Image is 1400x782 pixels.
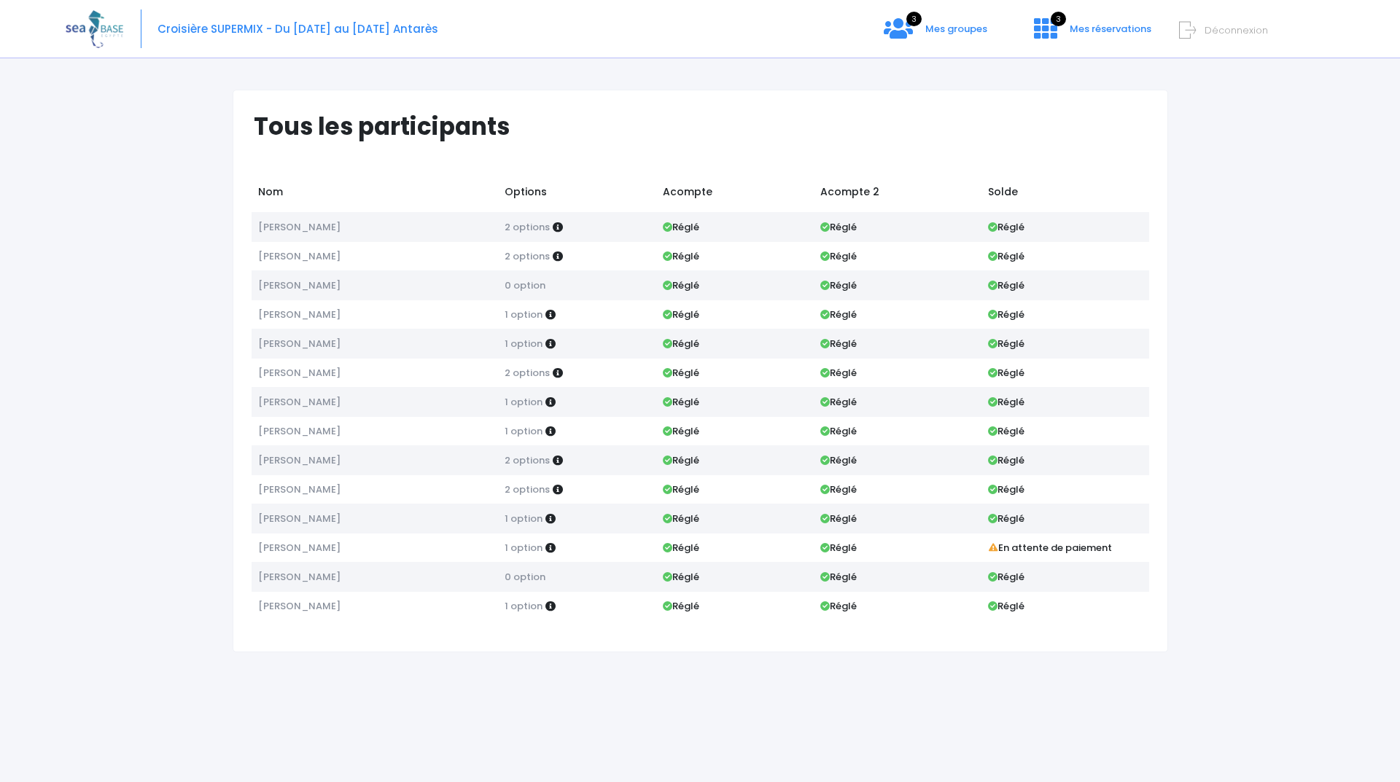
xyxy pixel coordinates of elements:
strong: Réglé [663,220,699,234]
strong: Réglé [820,366,857,380]
span: [PERSON_NAME] [258,424,341,438]
h1: Tous les participants [254,112,1160,141]
span: [PERSON_NAME] [258,337,341,351]
strong: Réglé [663,395,699,409]
span: Croisière SUPERMIX - Du [DATE] au [DATE] Antarès [157,21,438,36]
strong: Réglé [820,395,857,409]
strong: Réglé [820,482,857,496]
span: 0 option [505,570,545,584]
span: 0 option [505,278,545,292]
a: 3 Mes groupes [872,27,999,41]
span: 2 options [505,366,550,380]
strong: Réglé [663,366,699,380]
strong: Réglé [663,482,699,496]
td: Solde [981,177,1148,212]
strong: Réglé [988,278,1024,292]
span: Mes groupes [925,22,987,36]
span: Déconnexion [1205,23,1268,37]
strong: Réglé [820,570,857,584]
strong: Réglé [820,278,857,292]
span: 1 option [505,541,542,555]
span: [PERSON_NAME] [258,278,341,292]
span: [PERSON_NAME] [258,512,341,525]
strong: Réglé [820,512,857,525]
span: [PERSON_NAME] [258,395,341,409]
strong: Réglé [663,337,699,351]
strong: Réglé [820,249,857,263]
strong: Réglé [988,512,1024,525]
strong: Réglé [988,482,1024,496]
span: [PERSON_NAME] [258,599,341,613]
span: [PERSON_NAME] [258,453,341,467]
strong: Réglé [663,599,699,613]
a: 3 Mes réservations [1022,27,1160,41]
strong: Réglé [820,541,857,555]
td: Options [498,177,656,212]
span: 1 option [505,337,542,351]
span: [PERSON_NAME] [258,308,341,321]
strong: Réglé [988,366,1024,380]
span: [PERSON_NAME] [258,220,341,234]
span: [PERSON_NAME] [258,366,341,380]
strong: Réglé [663,308,699,321]
strong: Réglé [820,424,857,438]
span: 2 options [505,249,550,263]
span: [PERSON_NAME] [258,482,341,496]
span: 1 option [505,512,542,525]
span: 3 [1051,12,1066,26]
strong: Réglé [988,337,1024,351]
strong: Réglé [820,308,857,321]
strong: Réglé [988,453,1024,467]
strong: Réglé [663,424,699,438]
strong: Réglé [663,541,699,555]
strong: Réglé [988,570,1024,584]
strong: Réglé [988,395,1024,409]
strong: Réglé [988,249,1024,263]
strong: Réglé [820,337,857,351]
td: Acompte 2 [814,177,981,212]
strong: Réglé [988,599,1024,613]
td: Nom [252,177,498,212]
strong: Réglé [820,599,857,613]
span: 3 [906,12,922,26]
span: 1 option [505,395,542,409]
span: [PERSON_NAME] [258,570,341,584]
strong: Réglé [663,512,699,525]
strong: En attente de paiement [988,541,1112,555]
span: Mes réservations [1070,22,1151,36]
span: 2 options [505,453,550,467]
strong: Réglé [663,570,699,584]
span: [PERSON_NAME] [258,249,341,263]
strong: Réglé [663,278,699,292]
strong: Réglé [988,424,1024,438]
span: [PERSON_NAME] [258,541,341,555]
strong: Réglé [988,308,1024,321]
strong: Réglé [820,453,857,467]
span: 1 option [505,424,542,438]
strong: Réglé [663,249,699,263]
td: Acompte [656,177,813,212]
span: 1 option [505,308,542,321]
span: 2 options [505,482,550,496]
span: 1 option [505,599,542,613]
strong: Réglé [663,453,699,467]
strong: Réglé [820,220,857,234]
strong: Réglé [988,220,1024,234]
span: 2 options [505,220,550,234]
